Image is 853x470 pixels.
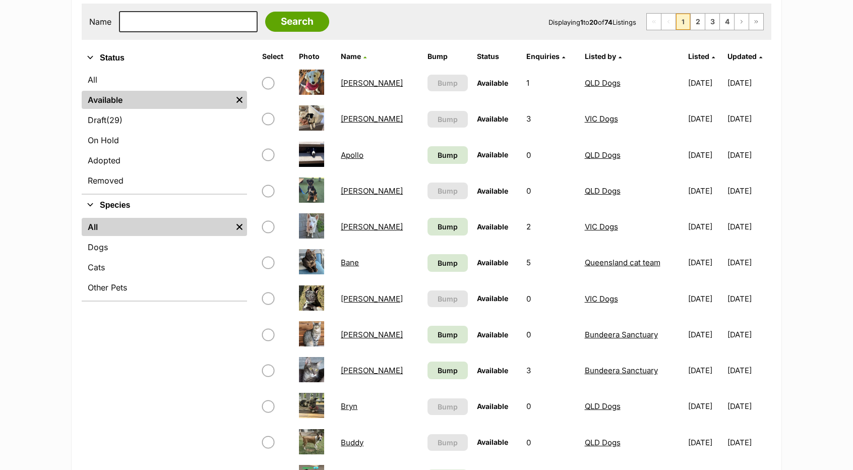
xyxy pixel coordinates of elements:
button: Bump [428,290,468,307]
a: Last page [749,14,763,30]
a: Updated [727,52,762,61]
a: Bundeera Sanctuary [585,330,658,339]
a: Page 4 [720,14,734,30]
a: On Hold [82,131,247,149]
a: [PERSON_NAME] [341,330,403,339]
a: Buddy [341,438,363,447]
td: [DATE] [727,353,770,388]
span: Available [477,330,508,339]
button: Bump [428,111,468,128]
td: [DATE] [727,425,770,460]
td: [DATE] [684,173,727,208]
a: Name [341,52,367,61]
a: [PERSON_NAME] [341,222,403,231]
td: [DATE] [684,317,727,352]
button: Bump [428,434,468,451]
a: QLD Dogs [585,78,621,88]
button: Bump [428,398,468,415]
span: Page 1 [676,14,690,30]
span: Available [477,79,508,87]
span: Bump [438,401,458,412]
td: [DATE] [727,101,770,136]
td: [DATE] [727,138,770,172]
a: [PERSON_NAME] [341,78,403,88]
strong: 1 [580,18,583,26]
span: Available [477,187,508,195]
td: [DATE] [684,245,727,280]
a: [PERSON_NAME] [341,186,403,196]
td: 3 [522,353,580,388]
a: Remove filter [232,218,247,236]
strong: 20 [589,18,598,26]
strong: 74 [604,18,613,26]
a: Page 3 [705,14,719,30]
div: Species [82,216,247,301]
button: Status [82,51,247,65]
td: [DATE] [727,209,770,244]
a: Bump [428,218,468,236]
a: Queensland cat team [585,258,660,267]
span: Previous page [661,14,676,30]
span: (29) [106,114,123,126]
td: [DATE] [727,389,770,424]
a: Removed [82,171,247,190]
td: [DATE] [684,353,727,388]
th: Photo [295,48,336,65]
a: Bump [428,362,468,379]
span: Bump [438,258,458,268]
span: Available [477,294,508,303]
td: [DATE] [727,173,770,208]
a: Cats [82,258,247,276]
span: Available [477,402,508,410]
span: Available [477,438,508,446]
span: Available [477,258,508,267]
td: 0 [522,173,580,208]
a: Bane [341,258,359,267]
span: Name [341,52,361,61]
img: Bonnie [299,321,324,346]
td: 1 [522,66,580,100]
span: Available [477,114,508,123]
a: Other Pets [82,278,247,297]
td: [DATE] [727,317,770,352]
td: 0 [522,317,580,352]
td: 2 [522,209,580,244]
span: Displaying to of Listings [549,18,636,26]
a: Dogs [82,238,247,256]
td: 0 [522,389,580,424]
a: [PERSON_NAME] [341,114,403,124]
td: [DATE] [684,138,727,172]
a: Apollo [341,150,363,160]
a: Bump [428,254,468,272]
td: [DATE] [727,66,770,100]
a: [PERSON_NAME] [341,366,403,375]
a: QLD Dogs [585,438,621,447]
span: Available [477,366,508,375]
th: Select [258,48,294,65]
a: [PERSON_NAME] [341,294,403,304]
a: Bundeera Sanctuary [585,366,658,375]
a: Next page [735,14,749,30]
td: 3 [522,101,580,136]
a: Draft [82,111,247,129]
span: Bump [438,293,458,304]
a: Bryn [341,401,357,411]
a: Listed by [585,52,622,61]
button: Bump [428,75,468,91]
td: [DATE] [684,101,727,136]
th: Status [473,48,521,65]
span: Available [477,222,508,231]
td: [DATE] [684,389,727,424]
span: Bump [438,150,458,160]
span: Bump [438,329,458,340]
td: [DATE] [684,425,727,460]
span: Bump [438,365,458,376]
span: Bump [438,114,458,125]
span: Listed [688,52,709,61]
a: Enquiries [526,52,565,61]
a: Adopted [82,151,247,169]
span: Bump [438,78,458,88]
nav: Pagination [646,13,764,30]
a: VIC Dogs [585,114,618,124]
a: Page 2 [691,14,705,30]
